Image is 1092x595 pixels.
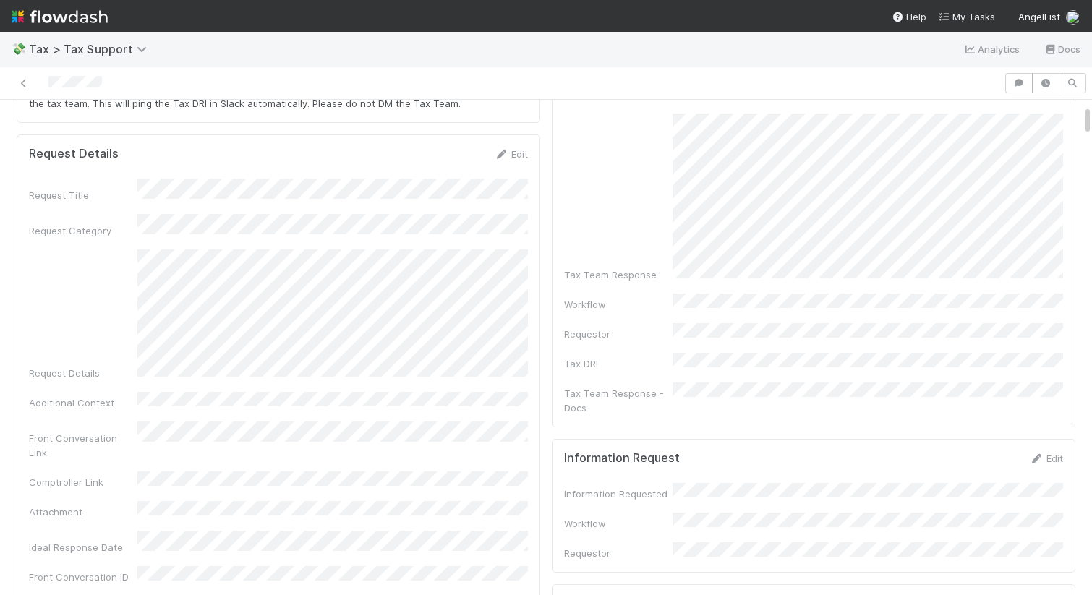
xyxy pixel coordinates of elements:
[1066,10,1080,25] img: avatar_784ea27d-2d59-4749-b480-57d513651deb.png
[29,366,137,380] div: Request Details
[29,223,137,238] div: Request Category
[1018,11,1060,22] span: AngelList
[892,9,926,24] div: Help
[564,451,680,466] h5: Information Request
[29,42,154,56] span: Tax > Tax Support
[29,475,137,489] div: Comptroller Link
[1044,40,1080,58] a: Docs
[29,431,137,460] div: Front Conversation Link
[564,327,673,341] div: Requestor
[12,43,26,55] span: 💸
[564,487,673,501] div: Information Requested
[1029,453,1063,464] a: Edit
[564,356,673,371] div: Tax DRI
[29,505,137,519] div: Attachment
[12,4,108,29] img: logo-inverted-e16ddd16eac7371096b0.svg
[564,297,673,312] div: Workflow
[938,9,995,24] a: My Tasks
[29,188,137,202] div: Request Title
[564,267,673,282] div: Tax Team Response
[29,395,137,410] div: Additional Context
[564,386,673,415] div: Tax Team Response - Docs
[29,147,119,161] h5: Request Details
[494,148,528,160] a: Edit
[564,516,673,531] div: Workflow
[938,11,995,22] span: My Tasks
[29,540,137,555] div: Ideal Response Date
[29,570,137,584] div: Front Conversation ID
[564,546,673,560] div: Requestor
[963,40,1020,58] a: Analytics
